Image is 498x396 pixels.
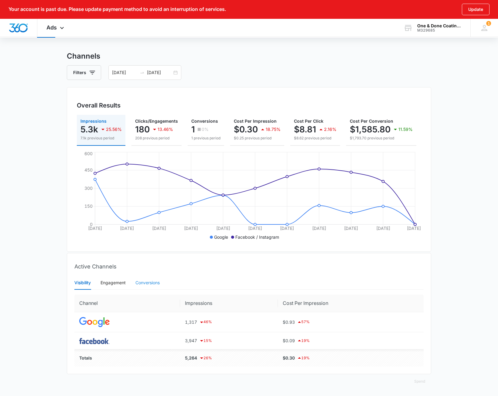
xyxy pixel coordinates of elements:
p: 208 previous period [135,135,178,141]
td: Totals [74,350,180,367]
th: Cost Per Impression [278,295,424,312]
button: Update [462,4,489,15]
div: 5,264 [185,354,273,362]
tspan: 600 [84,151,93,156]
tspan: [DATE] [248,226,262,231]
div: Engagement [101,279,126,286]
div: $0.30 [283,354,419,362]
tspan: [DATE] [376,226,390,231]
p: Google [214,234,228,240]
div: $0.93 [283,319,419,326]
tspan: [DATE] [407,226,421,231]
p: 0% [202,127,209,131]
div: Ads [37,19,75,37]
div: Visibility [74,279,91,286]
div: Conversions [135,279,160,286]
p: 1 [191,125,195,134]
p: $0.30 [234,125,258,134]
p: $1,585.80 [350,125,391,134]
span: Cost Per Impression [234,118,277,124]
div: 46 % [199,319,212,326]
span: Impressions [80,118,107,124]
div: 19 % [297,354,310,362]
span: 1 [486,21,491,26]
p: $0.25 previous period [234,135,281,141]
img: FACEBOOK [79,338,110,344]
p: 2.16% [324,127,336,131]
div: account id [417,28,462,32]
p: 1 previous period [191,135,220,141]
div: account name [417,23,462,28]
div: $0.09 [283,337,419,344]
p: 18.75% [266,127,281,131]
button: Spend [408,374,431,389]
div: 26 % [199,354,212,362]
tspan: 300 [84,186,93,191]
p: $8.81 [294,125,316,134]
h3: Overall Results [77,101,121,110]
p: 180 [135,125,150,134]
p: 25.56% [106,127,122,131]
span: Cost Per Click [294,118,323,124]
div: Active Channels [74,258,424,276]
tspan: [DATE] [184,226,198,231]
p: $1,793.70 previous period [350,135,413,141]
tspan: 450 [84,167,93,172]
p: 5.3k [80,125,98,134]
img: GOOGLE_ADS [79,317,110,327]
p: 7.1k previous period [80,135,122,141]
div: 57 % [297,319,310,326]
tspan: [DATE] [280,226,294,231]
input: End date [147,69,172,76]
div: notifications count [486,21,491,26]
span: Clicks/Engagements [135,118,178,124]
p: $8.62 previous period [294,135,336,141]
tspan: [DATE] [120,226,134,231]
span: swap-right [140,70,145,75]
p: 11.59% [398,127,413,131]
tspan: [DATE] [152,226,166,231]
th: Impressions [180,295,278,312]
div: 1,317 [185,319,273,326]
tspan: [DATE] [88,226,102,231]
span: Ads [46,24,57,31]
tspan: 150 [84,203,93,209]
h3: Channels [67,51,431,62]
p: Facebook / Instagram [235,234,279,240]
span: Conversions [191,118,218,124]
p: 13.46% [158,127,173,131]
div: 3,947 [185,337,273,344]
p: Your account is past due. Please update payment method to avoid an interruption of services. [9,6,226,12]
tspan: [DATE] [312,226,326,231]
tspan: [DATE] [216,226,230,231]
button: Filters [67,65,101,80]
input: Start date [112,69,137,76]
div: 15 % [199,337,212,344]
th: Channel [74,295,180,312]
tspan: [DATE] [344,226,358,231]
tspan: 0 [90,222,93,227]
span: Cost Per Conversion [350,118,393,124]
div: notifications count [470,19,498,37]
div: 19 % [297,337,310,344]
span: to [140,70,145,75]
